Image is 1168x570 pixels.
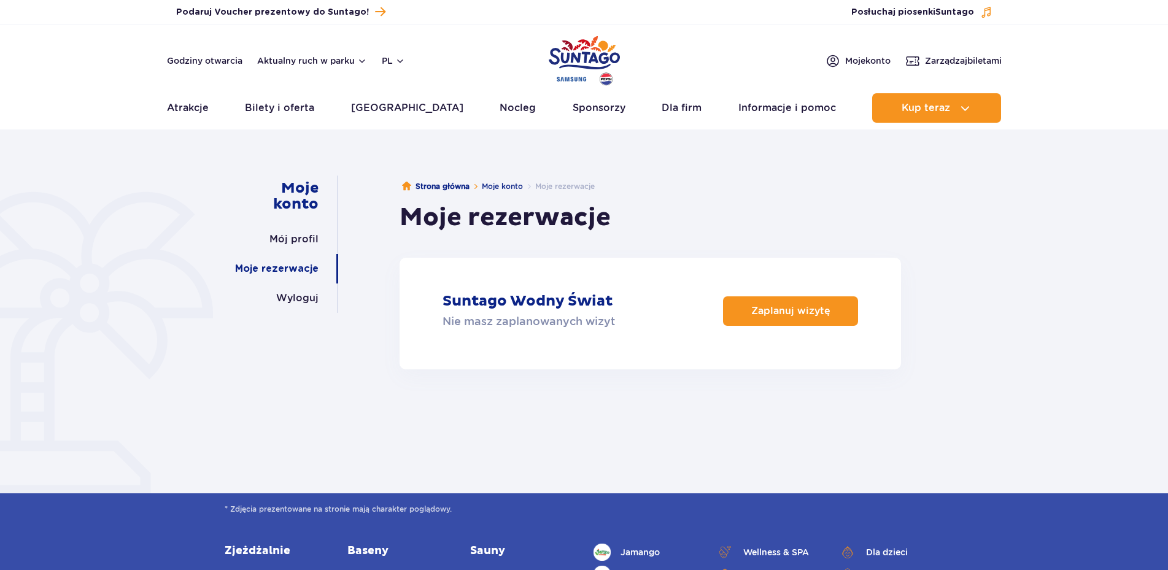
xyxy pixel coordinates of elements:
[351,93,463,123] a: [GEOGRAPHIC_DATA]
[621,545,660,559] span: Jamango
[738,93,836,123] a: Informacje i pomoc
[905,53,1002,68] a: Zarządzajbiletami
[470,544,574,558] a: Sauny
[723,296,858,326] a: Zaplanuj wizytę
[523,180,595,193] li: Moje rezerwacje
[925,55,1002,67] span: Zarządzaj biletami
[716,544,821,561] a: Wellness & SPA
[845,55,891,67] span: Moje konto
[902,102,950,114] span: Kup teraz
[751,305,830,317] p: Zaplanuj wizytę
[839,544,943,561] a: Dla dzieci
[225,503,943,515] span: * Zdjęcia prezentowane na stronie mają charakter poglądowy.
[851,6,992,18] button: Posłuchaj piosenkiSuntago
[235,254,319,283] a: Moje rezerwacje
[482,182,523,191] a: Moje konto
[500,93,536,123] a: Nocleg
[872,93,1001,123] button: Kup teraz
[826,53,891,68] a: Mojekonto
[549,31,620,87] a: Park of Poland
[443,313,615,330] p: Nie masz zaplanowanych wizyt
[662,93,702,123] a: Dla firm
[935,8,974,17] span: Suntago
[594,544,698,561] a: Jamango
[245,93,314,123] a: Bilety i oferta
[382,55,405,67] button: pl
[257,56,367,66] button: Aktualny ruch w parku
[851,6,974,18] span: Posłuchaj piosenki
[269,225,319,254] a: Mój profil
[176,4,385,20] a: Podaruj Voucher prezentowy do Suntago!
[167,93,209,123] a: Atrakcje
[443,292,613,310] p: Suntago Wodny Świat
[573,93,625,123] a: Sponsorzy
[400,202,611,233] h1: Moje rezerwacje
[276,283,319,313] a: Wyloguj
[225,544,329,558] a: Zjeżdżalnie
[176,6,369,18] span: Podaruj Voucher prezentowy do Suntago!
[743,545,809,559] span: Wellness & SPA
[167,55,242,67] a: Godziny otwarcia
[239,175,319,217] a: Moje konto
[402,180,470,193] a: Strona główna
[347,544,452,558] a: Baseny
